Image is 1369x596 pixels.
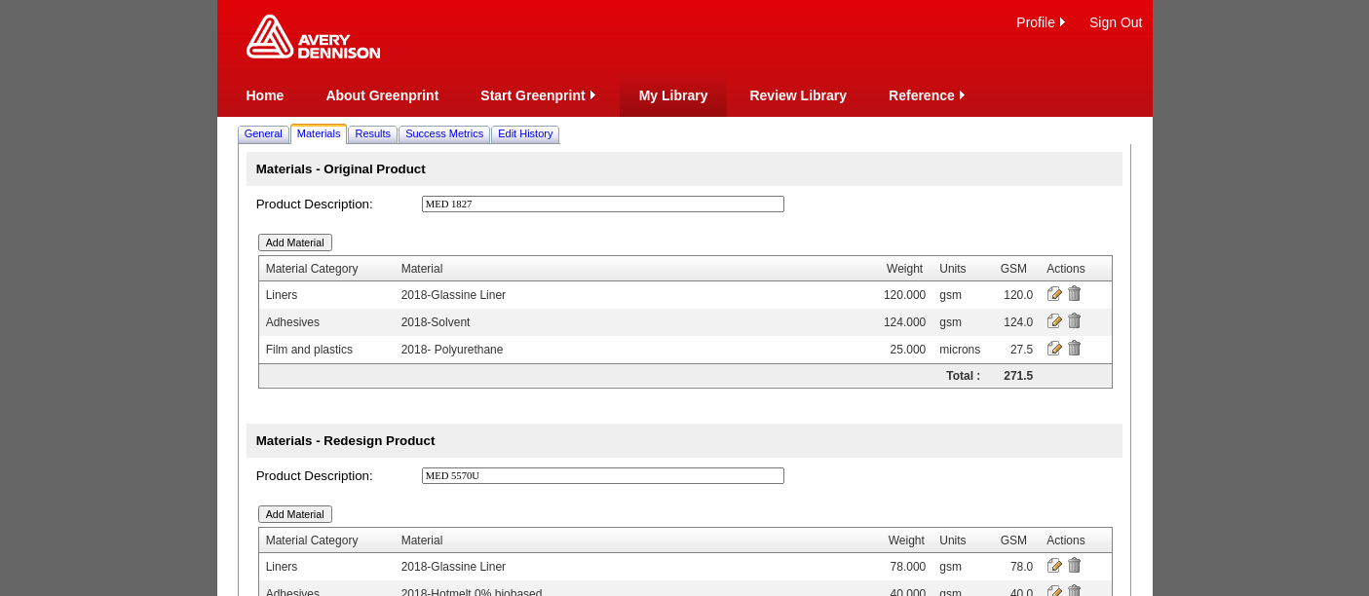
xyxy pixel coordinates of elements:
input: Delete Material [1066,557,1082,573]
td: 25.000 [877,336,932,363]
td: Film and plastics [259,336,395,363]
img: Home [247,15,380,58]
td: Liners [259,553,395,580]
img: Expand Reference [955,88,970,102]
th: Weight [880,528,932,553]
th: Material [395,528,881,553]
th: GSM [987,528,1040,553]
td: gsm [932,309,987,336]
td: 124.0 [987,309,1040,336]
td: Adhesives [259,309,395,336]
input: Add Material [258,505,332,523]
th: Material Category [259,256,395,281]
input: Delete Material [1066,313,1082,328]
a: Home [247,88,285,103]
td: 120.0 [987,281,1040,309]
td: 78.0 [987,553,1040,580]
th: Weight [877,256,932,281]
th: Material [395,256,877,281]
a: My Library [639,88,708,103]
th: Actions [1040,256,1112,281]
th: Units [932,256,987,281]
span: Materials [297,128,341,139]
td: 2018-Glassine Liner [395,281,877,309]
th: Actions [1040,528,1112,553]
th: Material Category [259,528,395,553]
th: GSM [987,256,1040,281]
input: Edit Material [1046,340,1062,355]
td: Total : [932,363,987,388]
input: Edit Material [1046,557,1062,573]
a: Sign Out [1089,15,1142,30]
td: Liners [259,281,395,309]
span: Product Description: [256,468,373,483]
a: Success Metrics [401,124,487,144]
input: Edit Material [1046,285,1062,301]
td: 120.000 [877,281,932,309]
td: 124.000 [877,309,932,336]
img: Expand Profile [1055,15,1070,29]
a: General [241,124,286,144]
th: Units [932,528,987,553]
input: Add Material [258,234,332,251]
td: 27.5 [987,336,1040,363]
span: Product Description: [256,197,373,211]
span: General [245,128,283,139]
td: 78.000 [880,553,932,580]
a: Review Library [749,88,847,103]
td: Materials - Original Product [247,152,1123,186]
img: Expand Start Greenprint [586,88,600,102]
td: 2018-Glassine Liner [395,553,881,580]
span: Edit History [498,128,552,139]
td: 2018-Solvent [395,309,877,336]
a: Edit History [494,124,556,144]
input: Delete Material [1066,285,1082,301]
td: microns [932,336,987,363]
span: Results [355,128,391,139]
a: Start Greenprint [480,88,585,103]
td: gsm [932,553,987,580]
a: Results [351,124,395,144]
a: About Greenprint [325,88,438,103]
td: 271.5 [987,363,1040,388]
a: Profile [1016,15,1055,30]
input: Edit Material [1046,313,1062,328]
td: Materials - Redesign Product [247,424,1123,458]
td: gsm [932,281,987,309]
a: Materials [293,124,345,144]
a: Greenprint [247,49,380,60]
span: Success Metrics [405,128,483,139]
a: Reference [889,88,955,103]
td: 2018- Polyurethane [395,336,877,363]
input: Delete Material [1066,340,1082,355]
